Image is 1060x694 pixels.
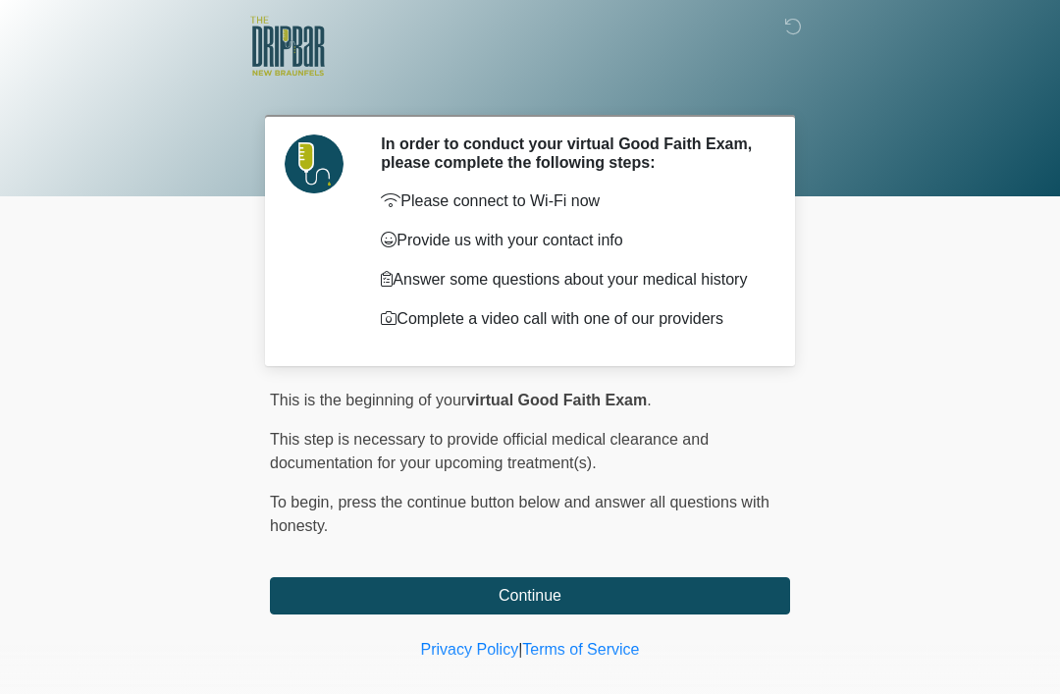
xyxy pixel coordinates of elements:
span: . [647,392,651,408]
p: Provide us with your contact info [381,229,761,252]
h2: In order to conduct your virtual Good Faith Exam, please complete the following steps: [381,134,761,172]
a: Privacy Policy [421,641,519,658]
strong: virtual Good Faith Exam [466,392,647,408]
p: Please connect to Wi-Fi now [381,189,761,213]
p: Answer some questions about your medical history [381,268,761,292]
a: Terms of Service [522,641,639,658]
span: To begin, [270,494,338,510]
button: Continue [270,577,790,614]
a: | [518,641,522,658]
img: Agent Avatar [285,134,344,193]
span: press the continue button below and answer all questions with honesty. [270,494,769,534]
span: This step is necessary to provide official medical clearance and documentation for your upcoming ... [270,431,709,471]
img: The DRIPBaR - New Braunfels Logo [250,15,325,79]
p: Complete a video call with one of our providers [381,307,761,331]
span: This is the beginning of your [270,392,466,408]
